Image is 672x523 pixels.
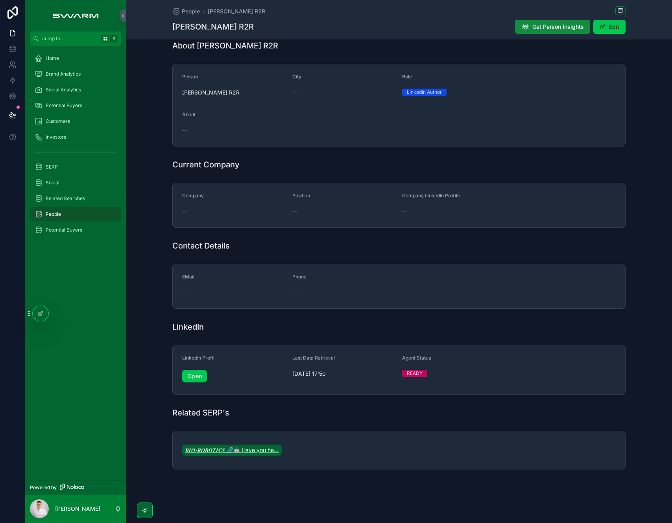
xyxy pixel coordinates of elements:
a: Customers [30,114,121,128]
span: Customers [46,118,70,124]
span: -- [182,208,187,215]
a: People [30,207,121,221]
div: LinkedIn Author [407,89,442,96]
span: K [111,35,117,42]
span: Related Searches [46,195,85,202]
span: 𝑩𝑰𝑶-𝑹𝑶𝑩𝑶𝑻𝑰𝑪𝑺 🧬🤖 Have you he... [185,446,279,454]
span: Get Person Insights [532,23,584,31]
span: People [46,211,61,217]
h1: [PERSON_NAME] R2R [172,21,254,32]
a: Open [182,370,207,382]
span: Home [46,55,59,61]
span: Powered by [30,484,57,491]
span: City [292,74,301,80]
span: About [182,111,196,117]
span: Potential Buyers [46,227,82,233]
span: Potential Buyers [46,102,82,109]
span: Company [182,193,204,198]
p: [PERSON_NAME] [55,505,100,513]
button: Get Person Insights [515,20,590,34]
button: Edit [593,20,626,34]
span: Investors [46,134,66,140]
h1: Current Company [172,159,240,170]
button: Jump to...K [30,32,121,46]
a: Potential Buyers [30,98,121,113]
a: People [172,7,200,15]
span: SERP [46,164,58,170]
h1: About [PERSON_NAME] R2R [172,40,278,51]
div: READY [407,370,423,377]
span: Agent Status [402,355,431,361]
span: Brand Analytics [46,71,81,77]
span: Social [46,180,59,186]
a: Brand Analytics [30,67,121,81]
span: Position [292,193,310,198]
a: Powered by [25,480,126,495]
span: Jump to... [42,35,98,42]
span: -- [292,289,297,297]
span: EMail [182,274,194,280]
span: [DATE] 17:50 [292,370,396,378]
a: SERP [30,160,121,174]
span: Phone [292,274,306,280]
span: Role [402,74,412,80]
a: [PERSON_NAME] R2R [208,7,265,15]
span: Company LinkedIn Profile [402,193,460,198]
img: App logo [48,9,102,22]
a: Related Searches [30,191,121,206]
span: [PERSON_NAME] R2R [182,89,286,96]
span: LinkedIn Profil [182,355,214,361]
a: 𝑩𝑰𝑶-𝑹𝑶𝑩𝑶𝑻𝑰𝑪𝑺 🧬🤖 Have you he... [182,445,282,456]
h1: Contact Details [172,240,230,251]
h1: Related SERP's [172,407,229,418]
span: Last Data Retrieval [292,355,335,361]
div: scrollable content [25,46,126,247]
span: Person [182,74,198,80]
a: Potential Buyers [30,223,121,237]
span: -- [182,126,187,134]
h1: LinkedIn [172,321,204,332]
span: People [182,7,200,15]
a: Social [30,176,121,190]
span: -- [292,89,297,96]
a: Investors [30,130,121,144]
span: -- [292,208,297,215]
span: Social Analytics [46,87,81,93]
span: -- [182,289,187,297]
a: Home [30,51,121,65]
a: Social Analytics [30,83,121,97]
span: -- [402,208,407,215]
